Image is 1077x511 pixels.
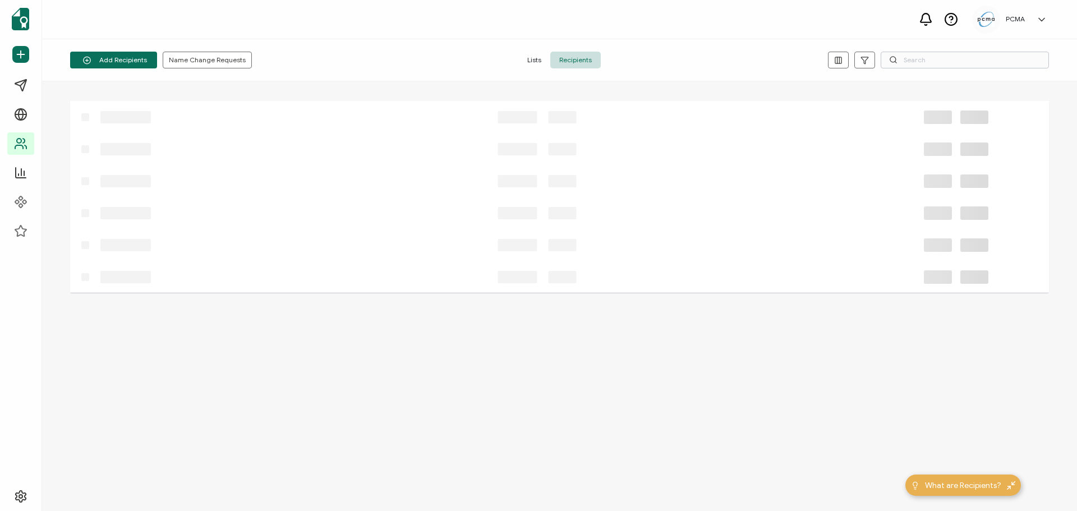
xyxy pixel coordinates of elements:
[978,12,995,27] img: 5c892e8a-a8c9-4ab0-b501-e22bba25706e.jpg
[70,52,157,68] button: Add Recipients
[169,57,246,63] span: Name Change Requests
[1021,457,1077,511] iframe: Chat Widget
[12,8,29,30] img: sertifier-logomark-colored.svg
[881,52,1049,68] input: Search
[518,52,550,68] span: Lists
[1006,15,1025,23] h5: PCMA
[925,480,1001,491] span: What are Recipients?
[550,52,601,68] span: Recipients
[163,52,252,68] button: Name Change Requests
[1007,481,1015,490] img: minimize-icon.svg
